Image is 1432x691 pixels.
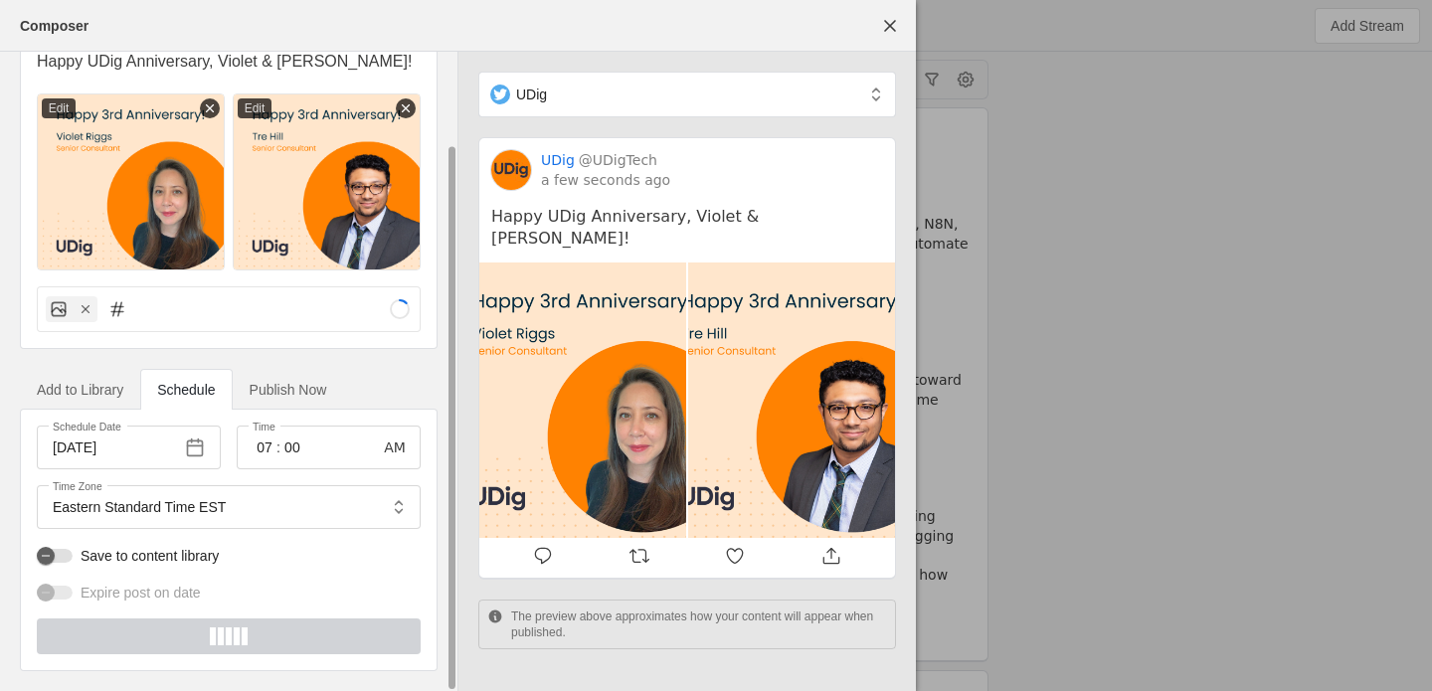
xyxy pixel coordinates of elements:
[53,418,121,435] mat-label: Schedule Date
[253,435,276,459] input: Hours
[233,93,421,270] img: d79e3805-b90a-4519-bf7d-5aacc7797e08
[200,98,220,118] div: remove
[37,383,123,397] span: Add to Library
[157,383,215,397] span: Schedule
[479,262,686,538] img: undefined
[541,170,670,190] a: a few seconds ago
[238,98,271,118] div: Edit
[381,489,417,525] button: Select Timezone
[37,53,412,70] span: Happy UDig Anniversary, Violet & [PERSON_NAME]!
[541,150,575,170] a: UDig
[37,93,225,270] img: 514ed6b1-2bd1-42ca-a46f-dbff4236ec19
[73,583,201,603] label: Expire post on date
[20,16,89,36] div: Composer
[688,262,895,538] img: undefined
[491,150,531,190] img: cache
[511,608,887,640] p: The preview above approximates how your content will appear when published.
[250,383,327,397] span: Publish Now
[253,418,275,435] mat-label: Time
[53,477,102,495] mat-label: Time Zone
[491,206,883,251] pre: Happy UDig Anniversary, Violet & [PERSON_NAME]!
[276,437,280,457] span: :
[73,546,219,566] label: Save to content library
[42,98,76,118] div: Edit
[516,85,547,104] span: UDig
[377,430,413,465] button: AM
[396,98,416,118] div: remove
[579,150,657,170] a: @UDigTech
[280,435,304,459] input: Minutes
